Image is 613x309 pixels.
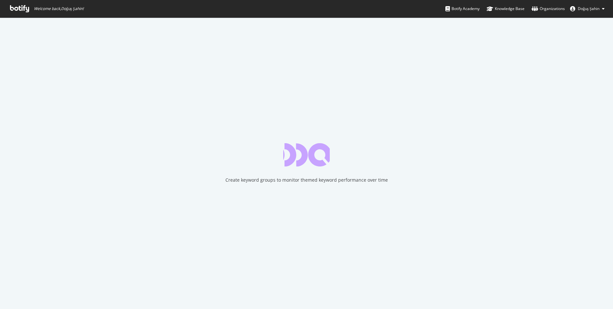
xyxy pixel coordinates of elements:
div: Botify Academy [445,5,480,12]
span: Welcome back, Doğuş Şahin ! [34,6,84,11]
span: Doğuş Şahin [578,6,599,11]
div: Knowledge Base [487,5,525,12]
div: Organizations [532,5,565,12]
button: Doğuş Şahin [565,4,610,14]
div: Create keyword groups to monitor themed keyword performance over time [225,177,388,183]
div: animation [283,143,330,166]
